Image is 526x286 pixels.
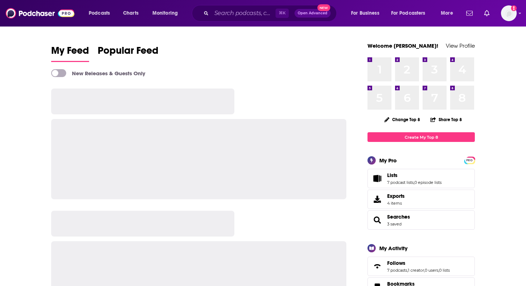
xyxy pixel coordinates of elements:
span: Lists [367,169,475,188]
div: My Activity [379,245,408,252]
span: Searches [367,210,475,230]
a: Follows [370,261,384,271]
a: Exports [367,190,475,209]
a: Show notifications dropdown [463,7,476,19]
a: Lists [370,173,384,183]
a: Create My Top 8 [367,132,475,142]
a: PRO [465,157,474,163]
span: Open Advanced [298,11,327,15]
button: Change Top 8 [380,115,424,124]
a: 1 creator [408,268,424,273]
span: My Feed [51,44,89,61]
div: Search podcasts, credits, & more... [199,5,344,22]
img: User Profile [501,5,517,21]
span: Logged in as ldigiovine [501,5,517,21]
a: Lists [387,172,442,178]
button: Share Top 8 [430,113,462,127]
input: Search podcasts, credits, & more... [211,8,276,19]
span: More [441,8,453,18]
span: 4 items [387,201,405,206]
span: Exports [387,193,405,199]
a: Popular Feed [98,44,159,62]
a: My Feed [51,44,89,62]
span: , [424,268,425,273]
button: open menu [84,8,119,19]
span: , [407,268,408,273]
span: For Business [351,8,379,18]
img: Podchaser - Follow, Share and Rate Podcasts [6,6,74,20]
span: PRO [465,158,474,163]
span: For Podcasters [391,8,425,18]
span: Podcasts [89,8,110,18]
span: Popular Feed [98,44,159,61]
a: 0 users [425,268,438,273]
button: open menu [436,8,462,19]
a: 0 episode lists [414,180,442,185]
a: View Profile [446,42,475,49]
a: Welcome [PERSON_NAME]! [367,42,438,49]
a: Charts [118,8,143,19]
span: Follows [367,257,475,276]
button: open menu [386,8,436,19]
a: Show notifications dropdown [481,7,492,19]
a: Searches [370,215,384,225]
button: Open AdvancedNew [294,9,331,18]
a: New Releases & Guests Only [51,69,145,77]
span: Exports [370,194,384,204]
button: open menu [147,8,187,19]
a: 3 saved [387,221,401,227]
span: Follows [387,260,405,266]
a: Searches [387,214,410,220]
div: My Pro [379,157,397,164]
span: New [317,4,330,11]
span: , [438,268,439,273]
a: 7 podcast lists [387,180,414,185]
span: Monitoring [152,8,178,18]
span: Lists [387,172,398,178]
button: Show profile menu [501,5,517,21]
span: ⌘ K [276,9,289,18]
a: Follows [387,260,450,266]
svg: Add a profile image [511,5,517,11]
button: open menu [346,8,388,19]
span: Charts [123,8,138,18]
a: 0 lists [439,268,450,273]
a: 7 podcasts [387,268,407,273]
